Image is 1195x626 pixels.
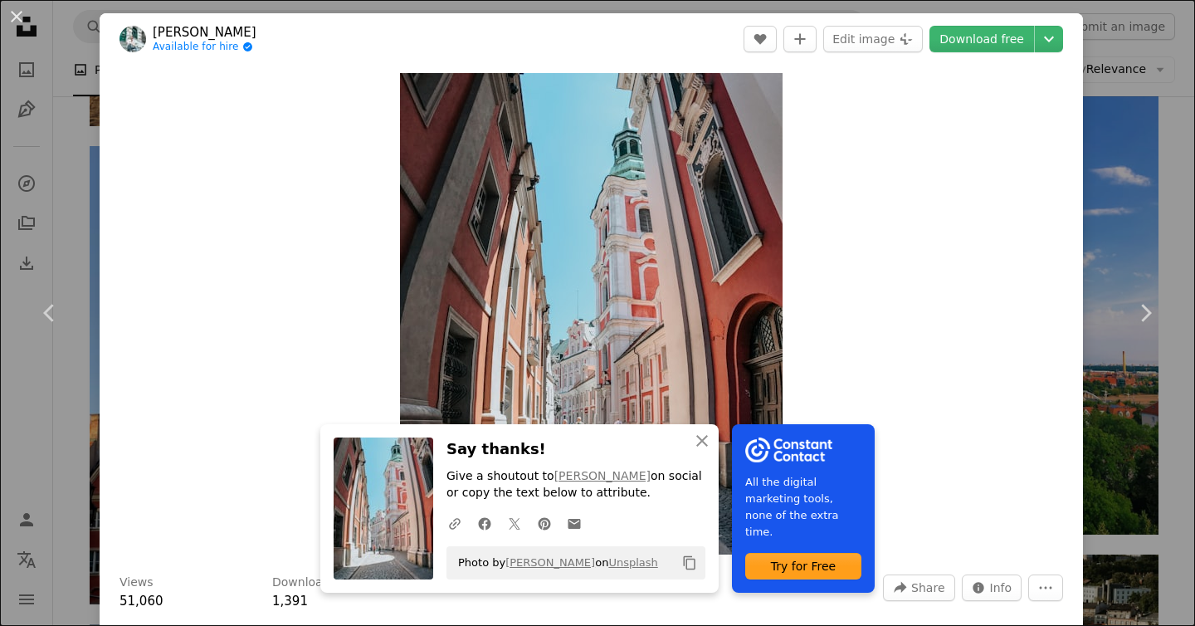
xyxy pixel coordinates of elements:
img: red and white concrete building [400,73,783,555]
button: More Actions [1028,575,1063,601]
button: Choose download size [1035,26,1063,52]
p: Give a shoutout to on social or copy the text below to attribute. [446,468,705,501]
h3: Say thanks! [446,438,705,462]
a: [PERSON_NAME] [554,469,651,482]
a: Unsplash [608,556,657,569]
span: Share [911,575,944,600]
a: Next [1095,233,1195,393]
a: Download free [929,26,1034,52]
span: Photo by on [450,550,658,576]
a: Available for hire [153,41,256,54]
a: Share on Facebook [470,506,500,540]
button: Add to Collection [783,26,817,52]
button: Zoom in on this image [400,73,783,555]
h3: Downloads [272,575,336,591]
a: Share on Twitter [500,506,529,540]
button: Like [744,26,777,52]
button: Share this image [883,575,954,601]
span: All the digital marketing tools, none of the extra time. [745,474,861,540]
button: Stats about this image [962,575,1022,601]
div: Try for Free [745,553,861,580]
span: 1,391 [272,594,308,609]
a: All the digital marketing tools, none of the extra time.Try for Free [732,424,875,593]
button: Copy to clipboard [676,549,704,577]
span: 51,060 [119,594,163,609]
h3: Views [119,575,154,591]
span: Info [990,575,1012,600]
img: file-1754318165549-24bf788d5b37 [745,438,832,462]
a: [PERSON_NAME] [505,556,595,569]
button: Edit image [823,26,923,52]
a: Share on Pinterest [529,506,559,540]
img: Go to Teodor Skrebnev's profile [119,26,146,52]
a: [PERSON_NAME] [153,24,256,41]
a: Share over email [559,506,589,540]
